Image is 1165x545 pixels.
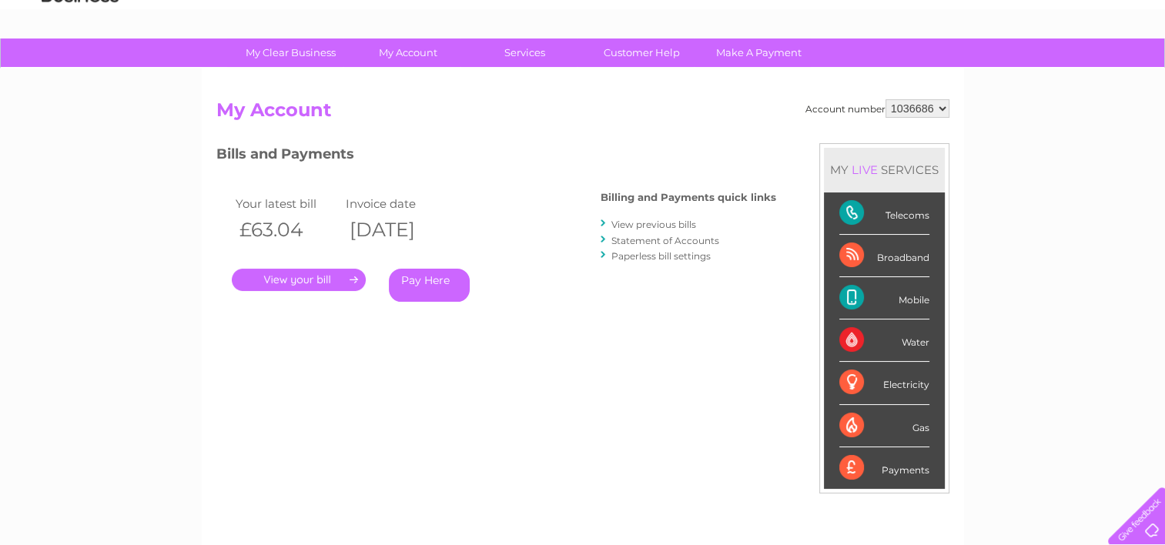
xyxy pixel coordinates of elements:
[41,40,119,87] img: logo.png
[342,214,453,246] th: [DATE]
[1114,65,1150,77] a: Log out
[601,192,776,203] h4: Billing and Payments quick links
[611,219,696,230] a: View previous bills
[611,250,711,262] a: Paperless bill settings
[824,148,945,192] div: MY SERVICES
[232,193,343,214] td: Your latest bill
[875,8,981,27] a: 0333 014 3131
[227,38,354,67] a: My Clear Business
[232,214,343,246] th: £63.04
[216,99,949,129] h2: My Account
[839,192,929,235] div: Telecoms
[839,362,929,404] div: Electricity
[805,99,949,118] div: Account number
[932,65,966,77] a: Energy
[461,38,588,67] a: Services
[578,38,705,67] a: Customer Help
[695,38,822,67] a: Make A Payment
[839,235,929,277] div: Broadband
[1063,65,1100,77] a: Contact
[894,65,923,77] a: Water
[839,447,929,489] div: Payments
[849,162,881,177] div: LIVE
[232,269,366,291] a: .
[344,38,471,67] a: My Account
[219,8,947,75] div: Clear Business is a trading name of Verastar Limited (registered in [GEOGRAPHIC_DATA] No. 3667643...
[611,235,719,246] a: Statement of Accounts
[976,65,1022,77] a: Telecoms
[216,143,776,170] h3: Bills and Payments
[839,277,929,319] div: Mobile
[839,405,929,447] div: Gas
[839,319,929,362] div: Water
[389,269,470,302] a: Pay Here
[1031,65,1053,77] a: Blog
[342,193,453,214] td: Invoice date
